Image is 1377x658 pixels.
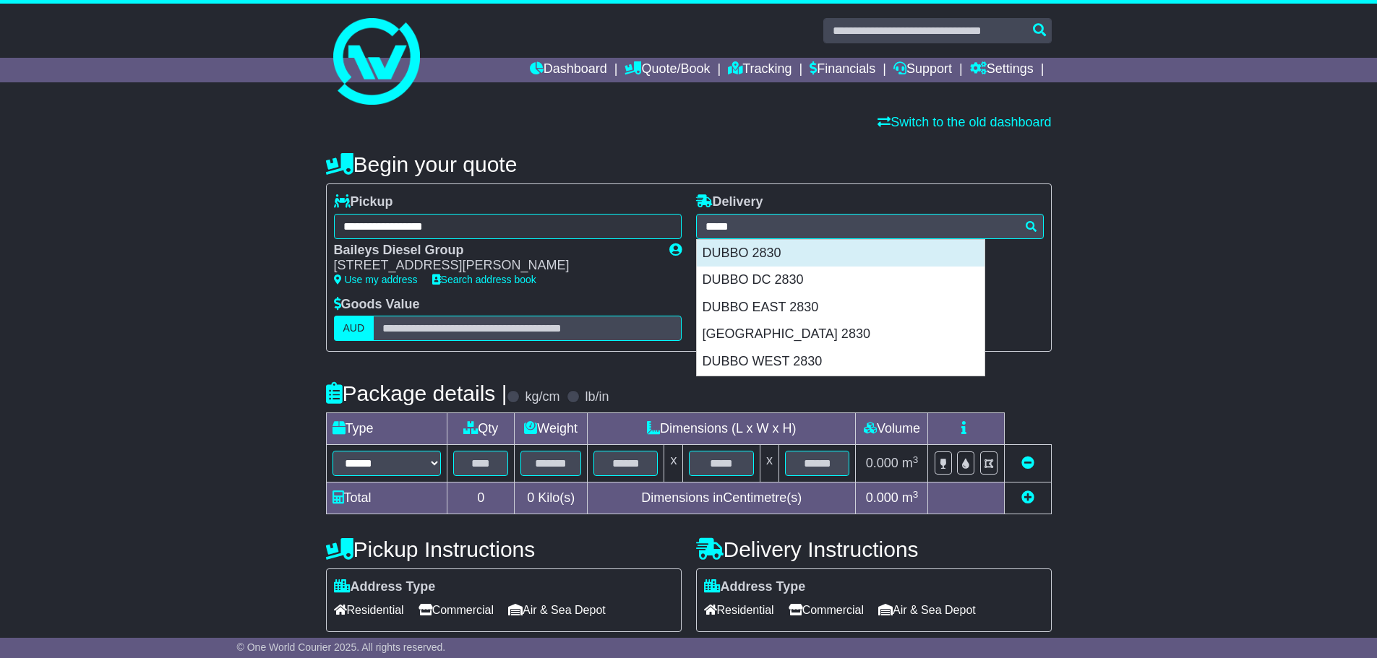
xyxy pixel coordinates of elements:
[760,445,778,482] td: x
[585,389,609,405] label: lb/in
[697,267,985,294] div: DUBBO DC 2830
[588,413,856,445] td: Dimensions (L x W x H)
[588,482,856,514] td: Dimensions in Centimetre(s)
[447,482,515,514] td: 0
[902,456,919,470] span: m
[696,214,1044,239] typeahead: Please provide city
[810,58,875,82] a: Financials
[334,599,404,621] span: Residential
[704,579,806,595] label: Address Type
[1021,490,1034,505] a: Add new item
[326,482,447,514] td: Total
[508,599,606,621] span: Air & Sea Depot
[326,537,682,561] h4: Pickup Instructions
[527,490,534,505] span: 0
[625,58,710,82] a: Quote/Book
[237,641,446,653] span: © One World Courier 2025. All rights reserved.
[696,194,763,210] label: Delivery
[326,381,507,405] h4: Package details |
[856,413,928,445] td: Volume
[515,482,588,514] td: Kilo(s)
[696,537,1052,561] h4: Delivery Instructions
[878,599,976,621] span: Air & Sea Depot
[902,490,919,505] span: m
[697,348,985,376] div: DUBBO WEST 2830
[893,58,952,82] a: Support
[878,115,1051,129] a: Switch to the old dashboard
[334,258,655,274] div: [STREET_ADDRESS][PERSON_NAME]
[970,58,1034,82] a: Settings
[419,599,494,621] span: Commercial
[728,58,792,82] a: Tracking
[334,243,655,259] div: Baileys Diesel Group
[447,413,515,445] td: Qty
[334,316,374,341] label: AUD
[432,274,536,285] a: Search address book
[334,297,420,313] label: Goods Value
[866,456,898,470] span: 0.000
[326,152,1052,176] h4: Begin your quote
[326,413,447,445] td: Type
[334,274,418,285] a: Use my address
[530,58,607,82] a: Dashboard
[697,321,985,348] div: [GEOGRAPHIC_DATA] 2830
[1021,456,1034,470] a: Remove this item
[334,194,393,210] label: Pickup
[515,413,588,445] td: Weight
[866,490,898,505] span: 0.000
[789,599,864,621] span: Commercial
[913,454,919,465] sup: 3
[334,579,436,595] label: Address Type
[697,294,985,321] div: DUBBO EAST 2830
[697,240,985,267] div: DUBBO 2830
[704,599,774,621] span: Residential
[664,445,683,482] td: x
[525,389,559,405] label: kg/cm
[913,489,919,500] sup: 3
